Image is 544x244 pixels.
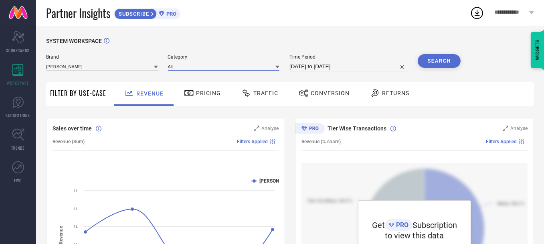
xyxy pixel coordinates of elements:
span: Revenue (Sum) [53,139,85,144]
text: 1L [73,224,78,229]
span: Analyse [261,126,279,131]
svg: Zoom [503,126,508,131]
span: Conversion [311,90,350,96]
span: Filters Applied [486,139,517,144]
span: Pricing [196,90,221,96]
span: | [526,139,528,144]
span: Traffic [253,90,278,96]
svg: Zoom [254,126,259,131]
span: SYSTEM WORKSPACE [46,38,102,44]
span: Filter By Use-Case [50,88,106,98]
span: PRO [164,11,176,17]
div: Open download list [470,6,484,20]
span: to view this data [385,231,444,240]
text: 1L [73,207,78,211]
span: WORKSPACE [7,80,29,86]
text: 1L [73,189,78,193]
span: Brand [46,54,158,60]
text: [PERSON_NAME] [259,178,296,184]
span: Revenue (% share) [301,139,341,144]
span: Sales over time [53,125,92,132]
span: SCORECARDS [6,47,30,53]
span: FWD [14,177,22,183]
span: Time Period [289,54,408,60]
span: Subscription [413,220,457,230]
span: Partner Insights [46,5,110,21]
span: Revenue [136,90,164,97]
span: Tier Wise Transactions [328,125,386,132]
button: Search [418,54,461,68]
span: Filters Applied [237,139,268,144]
span: Analyse [510,126,528,131]
span: | [277,139,279,144]
span: TRENDS [11,145,25,151]
span: Get [372,220,385,230]
input: Select time period [289,62,408,71]
span: SUGGESTIONS [6,112,30,118]
span: Category [168,54,280,60]
div: Premium [295,123,325,135]
span: SUBSCRIBE [115,11,151,17]
a: SUBSCRIBEPRO [114,6,180,19]
span: Returns [382,90,409,96]
span: PRO [394,221,409,229]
